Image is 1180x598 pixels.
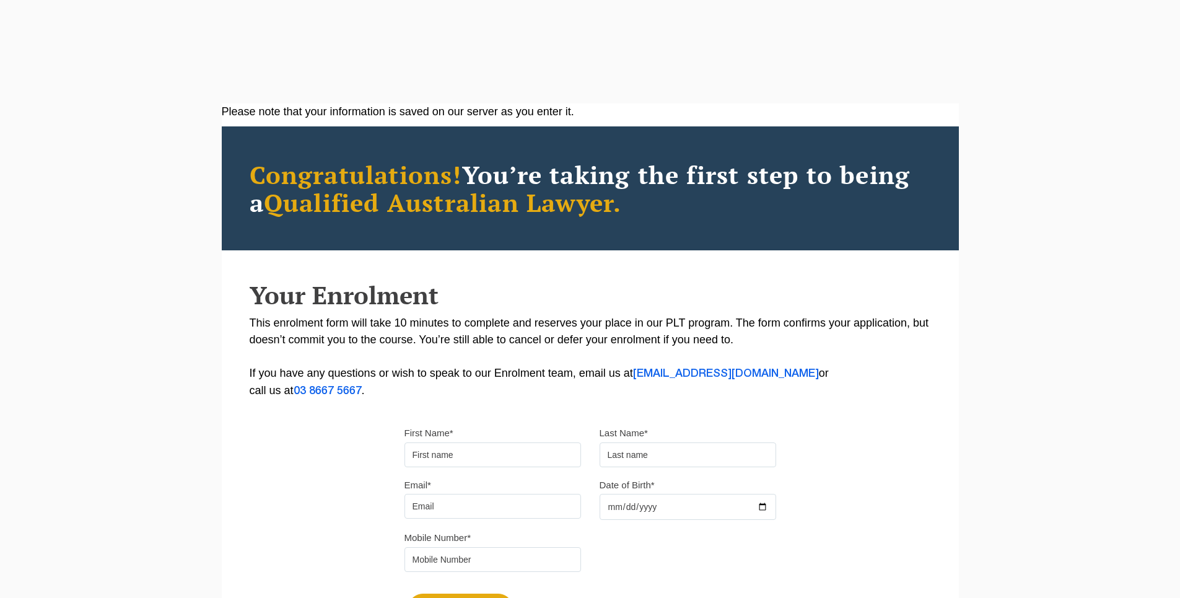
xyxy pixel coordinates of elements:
[600,427,648,439] label: Last Name*
[600,479,655,491] label: Date of Birth*
[404,532,471,544] label: Mobile Number*
[404,427,453,439] label: First Name*
[404,479,431,491] label: Email*
[250,160,931,216] h2: You’re taking the first step to being a
[633,369,819,379] a: [EMAIL_ADDRESS][DOMAIN_NAME]
[250,315,931,400] p: This enrolment form will take 10 minutes to complete and reserves your place in our PLT program. ...
[250,158,462,191] span: Congratulations!
[404,442,581,467] input: First name
[250,281,931,309] h2: Your Enrolment
[222,103,959,120] div: Please note that your information is saved on our server as you enter it.
[294,386,362,396] a: 03 8667 5667
[600,442,776,467] input: Last name
[404,547,581,572] input: Mobile Number
[264,186,622,219] span: Qualified Australian Lawyer.
[404,494,581,519] input: Email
